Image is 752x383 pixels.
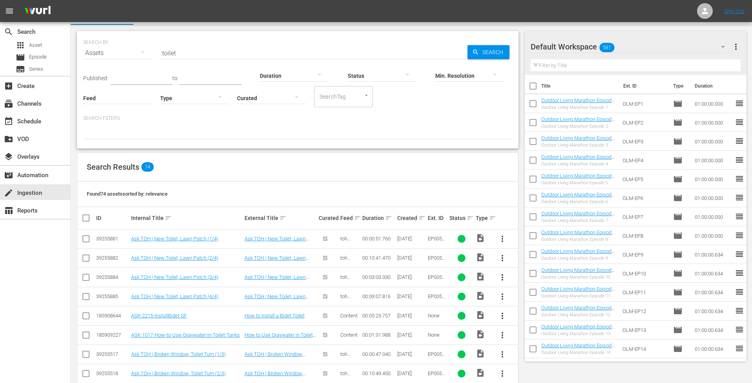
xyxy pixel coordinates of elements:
span: toh content - Ask This Old House [340,255,359,284]
div: 39255518 [96,370,129,376]
div: [DATE] [397,351,425,357]
a: Outdoor Living Marathon Episode 1 [541,97,615,109]
span: EP005291090284 [428,255,447,273]
span: Episode [673,231,683,240]
span: sort [354,214,361,222]
td: 01:00:00.634 [692,321,735,339]
div: [DATE] [397,313,425,319]
span: Search [4,27,13,37]
span: Video [476,368,485,378]
a: Ask TOH | New Toilet, Lawn Patch (1/4) [131,236,218,242]
div: [DATE] [397,236,425,242]
div: [DATE] [397,332,425,338]
td: 01:00:00.634 [692,339,735,358]
div: 00:03:03.330 [362,274,395,280]
span: reorder [735,136,744,146]
span: EP005291090284 [428,236,447,253]
span: VOD [4,134,13,144]
td: 01:00:00.000 [692,207,735,226]
button: more_vert [493,287,512,306]
span: Ingestion [4,188,13,198]
button: more_vert [493,345,512,364]
div: Internal Title [131,213,242,223]
span: Episode [673,325,683,335]
a: Ask TOH | New Toilet, Lawn Patch (4/4) [131,293,218,299]
td: OLM-EP5 [619,170,670,189]
div: 00:09:07.816 [362,293,395,299]
span: Series [16,64,25,74]
td: OLM-EP11 [619,283,670,302]
div: [DATE] [397,255,425,261]
th: Type [668,75,690,97]
span: toh content - Ask This Old House [340,274,359,304]
div: Created [397,213,425,223]
a: Outdoor Living Marathon Episode 14 [541,343,615,354]
div: Outdoor Living Marathon Episode 12 [541,312,616,317]
td: 01:00:00.000 [692,132,735,151]
p: Search Filters: [83,115,512,122]
a: Ask TOH | New Toilet, Lawn Patch (1/4) [245,236,309,247]
span: more_vert [498,234,507,244]
button: Open [363,92,370,99]
button: Search [467,45,509,59]
span: reorder [735,212,744,221]
span: Episode [673,269,683,278]
span: Video [476,310,485,320]
div: Outdoor Living Marathon Episode 8 [541,237,616,242]
span: more_vert [498,330,507,340]
span: reorder [735,268,744,278]
div: 185908644 [96,313,129,319]
span: Content [340,332,358,338]
button: more_vert [493,268,512,287]
a: Ask TOH | New Toilet, Lawn Patch (3/4) [131,274,218,280]
a: Outdoor Living Marathon Episode 11 [541,286,615,298]
td: OLM-EP10 [619,264,670,283]
div: Outdoor Living Marathon Episode 3 [541,143,616,148]
a: ASK-1017-How-to-Use-Graywater-in-Toilet-Tanks [131,332,240,338]
span: Episode [16,53,25,62]
span: Episode [673,250,683,259]
a: Ask TOH | Broken Window, Toilet Turn (2/3) [245,370,306,382]
span: reorder [735,231,744,240]
span: more_vert [498,350,507,359]
div: 00:10:49.450 [362,370,395,376]
div: 00:01:31.988 [362,332,395,338]
div: 00:00:51.760 [362,236,395,242]
span: Video [476,291,485,301]
div: Outdoor Living Marathon Episode 5 [541,180,616,185]
span: Video [476,272,485,281]
td: 01:00:00.000 [692,151,735,170]
span: Episode [673,212,683,222]
td: OLM-EP12 [619,302,670,321]
span: Episode [673,288,683,297]
span: Found 74 assets sorted by: relevance [87,191,168,197]
span: sort [489,214,496,222]
span: EP005291090332 [428,351,447,369]
a: Outdoor Living Marathon Episode 12 [541,305,615,317]
span: more_vert [498,292,507,301]
span: Video [476,349,485,358]
div: 39255517 [96,351,129,357]
div: Status [449,213,473,223]
span: Reports [4,206,13,215]
td: OLM-EP1 [619,94,670,113]
span: Asset [16,40,25,50]
span: Episode [673,118,683,127]
span: toh content - Ask This Old House [340,351,359,381]
span: Video [476,253,485,262]
span: Published: [83,75,108,81]
td: 01:00:00.000 [692,170,735,189]
div: Assets [83,42,152,64]
span: menu [5,6,14,16]
span: Episode [673,344,683,354]
td: OLM-EP8 [619,226,670,245]
td: 01:00:00.634 [692,302,735,321]
div: Type [476,213,491,223]
div: 39255882 [96,255,129,261]
td: OLM-EP9 [619,245,670,264]
span: Overlays [4,152,13,161]
span: Create [4,81,13,91]
a: ASK-2215-InstallBidet-SF [131,313,187,319]
span: sort [467,214,474,222]
span: Video [476,233,485,243]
